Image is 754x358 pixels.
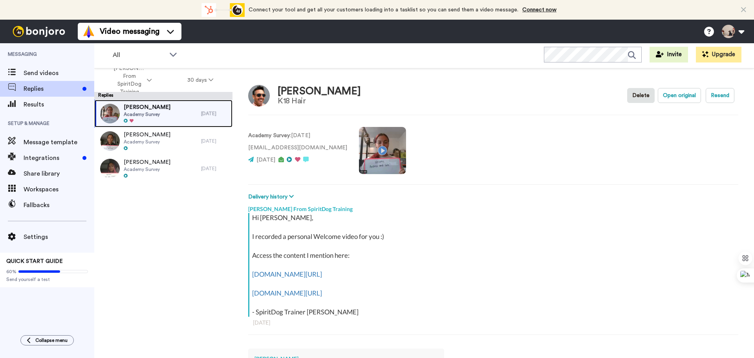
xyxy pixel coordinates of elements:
[249,7,518,13] span: Connect your tool and get all your customers loading into a tasklist so you can send them a video...
[24,169,94,178] span: Share library
[201,165,229,172] div: [DATE]
[252,289,322,297] a: [DOMAIN_NAME][URL]
[35,337,68,343] span: Collapse menu
[278,97,361,105] div: K18 Hair
[248,144,347,152] p: [EMAIL_ADDRESS][DOMAIN_NAME]
[20,335,74,345] button: Collapse menu
[24,200,94,210] span: Fallbacks
[256,157,275,163] span: [DATE]
[24,232,94,242] span: Settings
[100,159,120,178] img: e777535d-6082-4240-8f9f-3b3c19d95316-thumb.jpg
[100,131,120,151] img: 14f53bf2-9782-4e16-906f-ebef0a4a4cc8-thumb.jpg
[24,185,94,194] span: Workspaces
[124,139,170,145] span: Academy Survey
[6,276,88,283] span: Send yourself a test
[248,133,290,138] strong: Academy Survey
[201,3,245,17] div: animation
[94,100,232,127] a: [PERSON_NAME]Academy Survey[DATE]
[248,201,738,213] div: [PERSON_NAME] From SpiritDog Training
[248,132,347,140] p: : [DATE]
[696,47,741,62] button: Upgrade
[124,158,170,166] span: [PERSON_NAME]
[124,166,170,173] span: Academy Survey
[124,111,170,117] span: Academy Survey
[24,138,94,147] span: Message template
[170,73,231,87] button: 30 days
[24,153,79,163] span: Integrations
[248,85,270,106] img: Image of Andrea Bragato
[658,88,701,103] button: Open original
[24,84,79,94] span: Replies
[706,88,734,103] button: Resend
[278,86,361,97] div: [PERSON_NAME]
[201,110,229,117] div: [DATE]
[252,270,322,278] a: [DOMAIN_NAME][URL]
[113,64,145,96] span: [PERSON_NAME] From SpiritDog Training
[94,155,232,182] a: [PERSON_NAME]Academy Survey[DATE]
[24,100,94,109] span: Results
[24,68,94,78] span: Send videos
[253,319,734,327] div: [DATE]
[94,92,232,100] div: Replies
[100,104,120,123] img: 5372ea73-8e7d-4c3b-ab5a-12de0485811a-thumb.jpg
[100,26,159,37] span: Video messaging
[252,213,736,317] div: Hi [PERSON_NAME], I recorded a personal Welcome video for you :) Access the content I mention her...
[124,103,170,111] span: [PERSON_NAME]
[124,131,170,139] span: [PERSON_NAME]
[94,127,232,155] a: [PERSON_NAME]Academy Survey[DATE]
[650,47,688,62] button: Invite
[113,50,165,60] span: All
[6,268,16,275] span: 60%
[9,26,68,37] img: bj-logo-header-white.svg
[248,193,296,201] button: Delivery history
[627,88,655,103] button: Delete
[96,61,170,99] button: [PERSON_NAME] From SpiritDog Training
[82,25,95,38] img: vm-color.svg
[6,259,63,264] span: QUICK START GUIDE
[522,7,556,13] a: Connect now
[201,138,229,144] div: [DATE]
